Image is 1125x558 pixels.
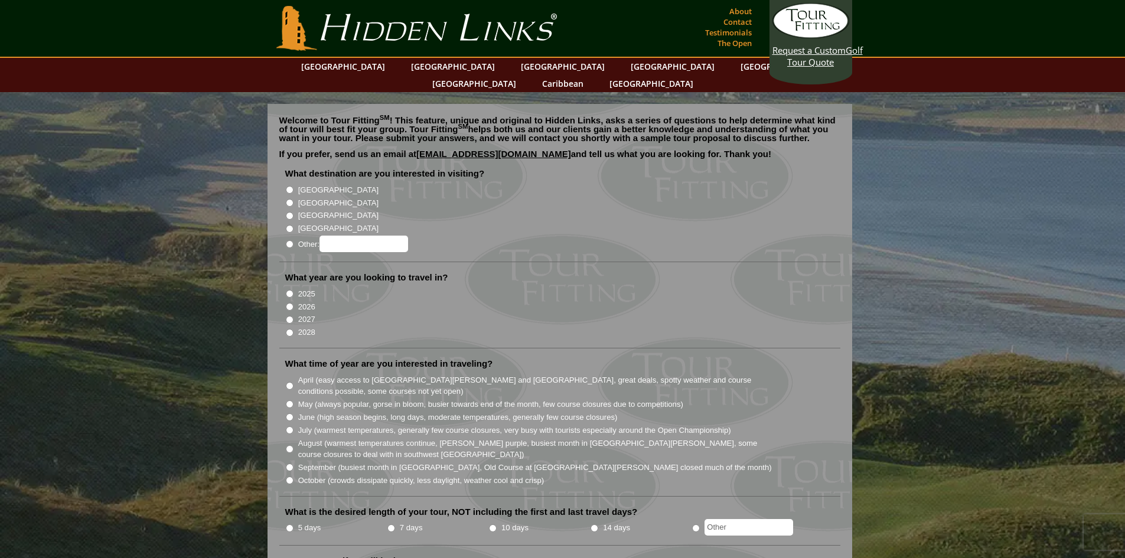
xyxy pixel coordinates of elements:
label: [GEOGRAPHIC_DATA] [298,184,379,196]
a: Testimonials [702,24,755,41]
sup: SM [458,123,468,130]
a: Request a CustomGolf Tour Quote [772,3,849,68]
label: September (busiest month in [GEOGRAPHIC_DATA], Old Course at [GEOGRAPHIC_DATA][PERSON_NAME] close... [298,462,772,474]
label: What is the desired length of your tour, NOT including the first and last travel days? [285,506,638,518]
a: [EMAIL_ADDRESS][DOMAIN_NAME] [416,149,571,159]
a: [GEOGRAPHIC_DATA] [625,58,720,75]
span: Request a Custom [772,44,846,56]
a: Caribbean [536,75,589,92]
label: [GEOGRAPHIC_DATA] [298,210,379,221]
input: Other: [319,236,408,252]
label: [GEOGRAPHIC_DATA] [298,223,379,234]
a: [GEOGRAPHIC_DATA] [604,75,699,92]
a: Contact [720,14,755,30]
p: If you prefer, send us an email at and tell us what you are looking for. Thank you! [279,149,840,167]
p: Welcome to Tour Fitting ! This feature, unique and original to Hidden Links, asks a series of que... [279,116,840,142]
a: [GEOGRAPHIC_DATA] [405,58,501,75]
label: June (high season begins, long days, moderate temperatures, generally few course closures) [298,412,618,423]
label: 7 days [400,522,423,534]
label: 2028 [298,327,315,338]
a: About [726,3,755,19]
a: [GEOGRAPHIC_DATA] [735,58,830,75]
a: [GEOGRAPHIC_DATA] [295,58,391,75]
input: Other [705,519,793,536]
label: 2025 [298,288,315,300]
label: 5 days [298,522,321,534]
label: 14 days [603,522,630,534]
a: [GEOGRAPHIC_DATA] [426,75,522,92]
label: What destination are you interested in visiting? [285,168,485,180]
label: July (warmest temperatures, generally few course closures, very busy with tourists especially aro... [298,425,731,436]
label: October (crowds dissipate quickly, less daylight, weather cool and crisp) [298,475,544,487]
sup: SM [380,114,390,121]
label: 2026 [298,301,315,313]
label: 10 days [501,522,529,534]
label: May (always popular, gorse in bloom, busier towards end of the month, few course closures due to ... [298,399,683,410]
a: [GEOGRAPHIC_DATA] [515,58,611,75]
label: What year are you looking to travel in? [285,272,448,283]
label: August (warmest temperatures continue, [PERSON_NAME] purple, busiest month in [GEOGRAPHIC_DATA][P... [298,438,773,461]
label: 2027 [298,314,315,325]
label: [GEOGRAPHIC_DATA] [298,197,379,209]
label: April (easy access to [GEOGRAPHIC_DATA][PERSON_NAME] and [GEOGRAPHIC_DATA], great deals, spotty w... [298,374,773,397]
label: Other: [298,236,408,252]
label: What time of year are you interested in traveling? [285,358,493,370]
a: The Open [715,35,755,51]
